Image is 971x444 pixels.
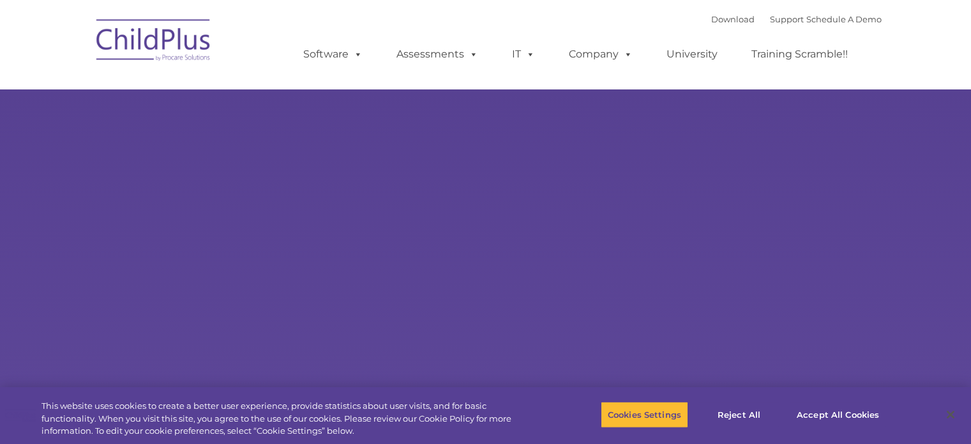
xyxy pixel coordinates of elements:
[90,10,218,74] img: ChildPlus by Procare Solutions
[806,14,882,24] a: Schedule A Demo
[290,42,375,67] a: Software
[601,401,688,428] button: Cookies Settings
[699,401,779,428] button: Reject All
[654,42,730,67] a: University
[384,42,491,67] a: Assessments
[41,400,534,438] div: This website uses cookies to create a better user experience, provide statistics about user visit...
[937,401,965,429] button: Close
[711,14,755,24] a: Download
[711,14,882,24] font: |
[790,401,886,428] button: Accept All Cookies
[499,42,548,67] a: IT
[770,14,804,24] a: Support
[556,42,645,67] a: Company
[739,42,861,67] a: Training Scramble!!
